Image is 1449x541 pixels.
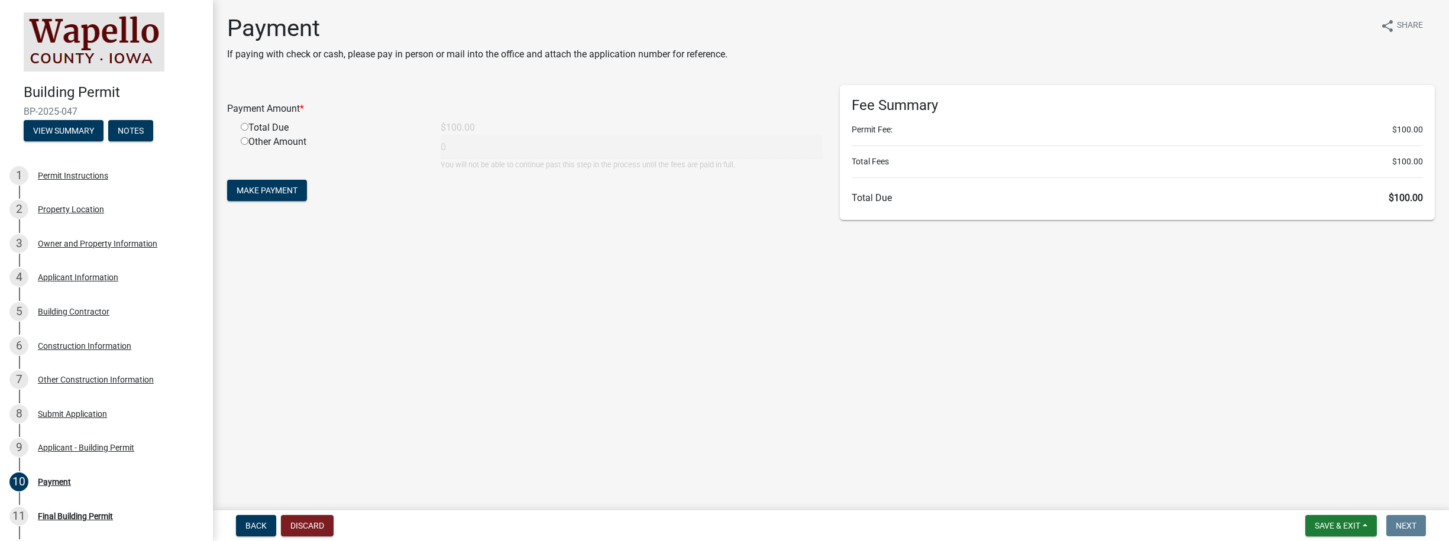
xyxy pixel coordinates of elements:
div: 4 [9,268,28,287]
button: Next [1386,515,1426,536]
div: 5 [9,302,28,321]
button: shareShare [1371,14,1432,37]
h1: Payment [227,14,727,43]
button: Back [236,515,276,536]
span: Make Payment [237,186,297,195]
div: 11 [9,507,28,526]
wm-modal-confirm: Notes [108,127,153,136]
div: Owner and Property Information [38,239,157,248]
div: Total Due [232,121,432,135]
div: Applicant - Building Permit [38,443,134,452]
span: Next [1396,521,1416,530]
button: Make Payment [227,180,307,201]
div: Building Contractor [38,307,109,316]
div: 9 [9,438,28,457]
span: $100.00 [1389,192,1423,203]
div: 10 [9,472,28,491]
img: Wapello County, Iowa [24,12,164,72]
div: Final Building Permit [38,512,113,520]
div: Payment Amount [218,102,831,116]
span: $100.00 [1392,156,1423,168]
div: 1 [9,166,28,185]
div: Property Location [38,205,104,213]
button: Discard [281,515,334,536]
div: 6 [9,336,28,355]
h6: Fee Summary [852,97,1423,114]
span: Save & Exit [1315,521,1360,530]
div: Construction Information [38,342,131,350]
li: Total Fees [852,156,1423,168]
li: Permit Fee: [852,124,1423,136]
div: Payment [38,478,71,486]
h6: Total Due [852,192,1423,203]
div: 7 [9,370,28,389]
i: share [1380,19,1395,33]
div: 2 [9,200,28,219]
span: Share [1397,19,1423,33]
span: $100.00 [1392,124,1423,136]
wm-modal-confirm: Summary [24,127,103,136]
span: Back [245,521,267,530]
div: 3 [9,234,28,253]
button: View Summary [24,120,103,141]
div: Other Amount [232,135,432,170]
button: Save & Exit [1305,515,1377,536]
div: Submit Application [38,410,107,418]
h4: Building Permit [24,84,203,101]
button: Notes [108,120,153,141]
div: Permit Instructions [38,171,108,180]
p: If paying with check or cash, please pay in person or mail into the office and attach the applica... [227,47,727,61]
div: 8 [9,404,28,423]
span: BP-2025-047 [24,106,189,117]
div: Other Construction Information [38,375,154,384]
div: Applicant Information [38,273,118,281]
